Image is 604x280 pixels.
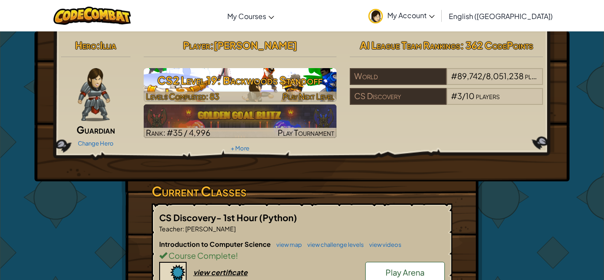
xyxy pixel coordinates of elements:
span: Play Arena [386,267,424,277]
span: Levels Completed: 83 [146,91,219,101]
span: 10 [466,91,474,101]
span: Rank: #35 / 4,996 [146,127,210,138]
span: # [451,91,457,101]
img: guardian-pose.png [78,68,110,121]
span: (Python) [259,212,297,223]
span: / [462,91,466,101]
span: : 362 CodePoints [460,39,533,51]
a: World#89,742/8,051,238players [350,77,543,87]
span: : [96,39,100,51]
span: My Courses [227,12,266,21]
span: # [451,71,457,81]
span: Guardian [76,123,115,136]
span: : [210,39,214,51]
span: Player [183,39,210,51]
img: CodeCombat logo [54,7,131,25]
span: Illia [100,39,116,51]
a: + More [231,145,249,152]
span: AI League Team Rankings [360,39,460,51]
div: World [350,68,446,85]
a: Rank: #35 / 4,996Play Tournament [144,104,337,138]
span: 8,051,238 [486,71,524,81]
img: CS2 Level 19: Backwoods Standoff [144,68,337,102]
span: Hero [75,39,96,51]
a: view videos [365,241,401,248]
a: My Courses [223,4,279,28]
span: CS Discovery- 1st Hour [159,212,259,223]
span: My Account [387,11,435,20]
a: Change Hero [78,140,114,147]
a: My Account [364,2,439,30]
span: Play Next Level [283,91,334,101]
a: view challenge levels [303,241,364,248]
span: ! [236,250,238,261]
span: players [525,71,549,81]
span: Play Tournament [278,127,334,138]
img: Golden Goal [144,104,337,138]
span: Introduction to Computer Science [159,240,272,248]
span: English ([GEOGRAPHIC_DATA]) [449,12,553,21]
img: avatar [368,9,383,23]
a: Play Next Level [144,68,337,102]
span: : [183,225,184,233]
span: / [482,71,486,81]
span: 3 [457,91,462,101]
a: CS Discovery#3/10players [350,96,543,107]
span: Teacher [159,225,183,233]
span: players [476,91,500,101]
h3: Current Classes [152,181,452,201]
a: English ([GEOGRAPHIC_DATA]) [444,4,557,28]
div: CS Discovery [350,88,446,105]
span: Course Complete [167,250,236,261]
span: [PERSON_NAME] [214,39,297,51]
a: view map [272,241,302,248]
div: view certificate [193,268,248,277]
span: 89,742 [457,71,482,81]
h3: CS2 Level 19: Backwoods Standoff [144,70,337,90]
a: view certificate [159,268,248,277]
span: [PERSON_NAME] [184,225,236,233]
